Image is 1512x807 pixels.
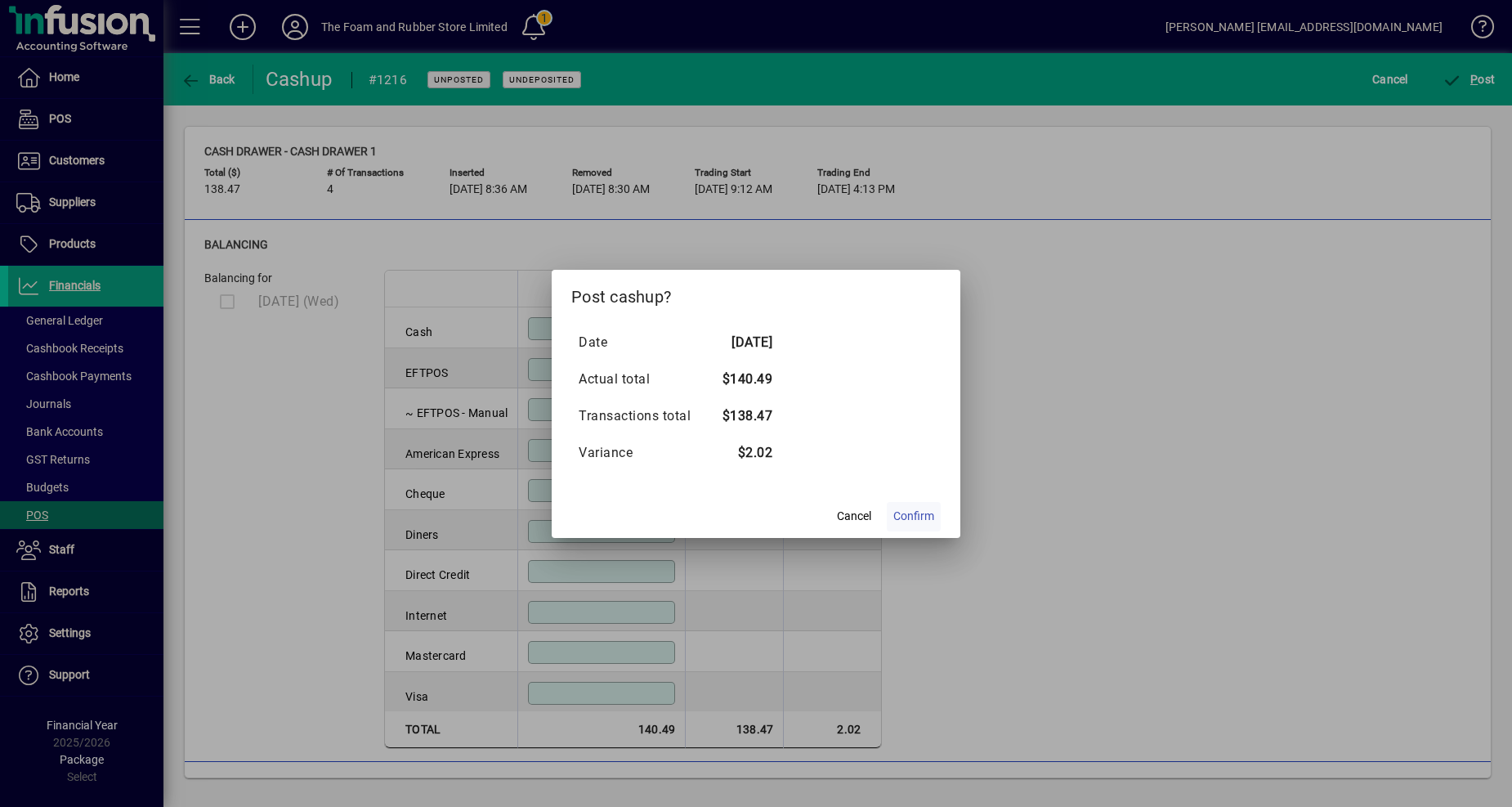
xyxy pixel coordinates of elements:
span: Confirm [893,508,934,525]
button: Confirm [887,502,941,531]
td: $138.47 [707,398,772,435]
td: Variance [578,435,707,472]
span: Cancel [837,508,871,525]
td: $2.02 [707,435,772,472]
td: $140.49 [707,361,772,398]
td: [DATE] [707,325,772,361]
button: Cancel [828,502,880,531]
td: Transactions total [578,398,707,435]
td: Actual total [578,361,707,398]
td: Date [578,325,707,361]
h2: Post cashup? [552,270,960,317]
